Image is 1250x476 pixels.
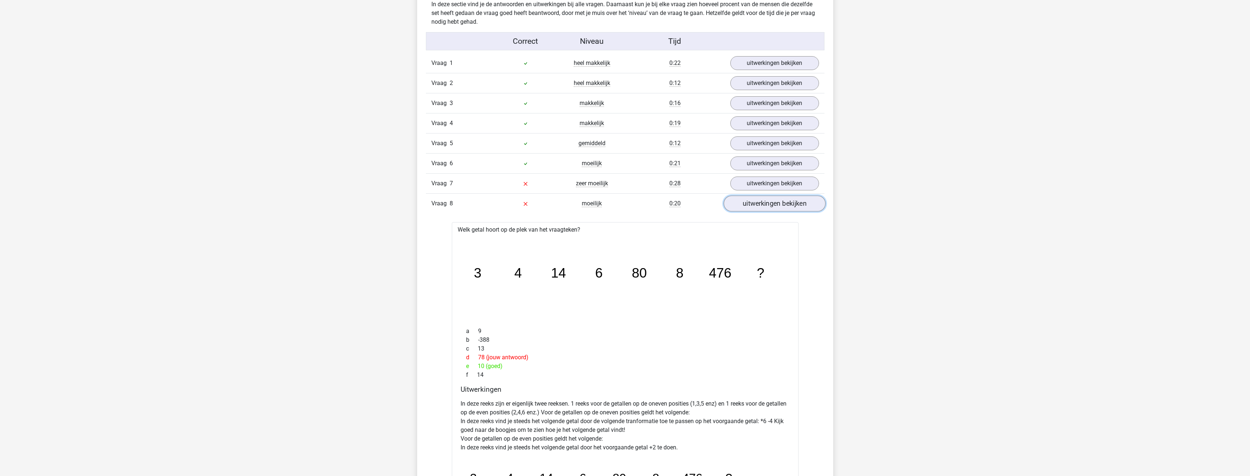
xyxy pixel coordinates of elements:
span: Vraag [431,159,450,168]
div: 78 (jouw antwoord) [461,353,790,362]
tspan: 80 [632,266,647,280]
span: heel makkelijk [574,59,610,67]
h4: Uitwerkingen [461,385,790,394]
span: Vraag [431,139,450,148]
a: uitwerkingen bekijken [730,177,819,190]
div: 13 [461,344,790,353]
span: 0:12 [669,140,681,147]
div: Niveau [559,35,625,47]
span: b [466,336,478,344]
span: moeilijk [582,160,602,167]
a: uitwerkingen bekijken [723,196,825,212]
span: Vraag [431,199,450,208]
span: d [466,353,478,362]
span: moeilijk [582,200,602,207]
span: c [466,344,478,353]
tspan: 8 [676,266,684,280]
span: 8 [450,200,453,207]
span: heel makkelijk [574,80,610,87]
span: Vraag [431,99,450,108]
tspan: 4 [514,266,522,280]
span: 0:12 [669,80,681,87]
span: 7 [450,180,453,187]
span: makkelijk [580,120,604,127]
a: uitwerkingen bekijken [730,156,819,170]
a: uitwerkingen bekijken [730,96,819,110]
tspan: 6 [595,266,603,280]
a: uitwerkingen bekijken [730,76,819,90]
span: 2 [450,80,453,86]
div: Correct [492,35,559,47]
span: e [466,362,478,371]
span: 4 [450,120,453,127]
span: 0:28 [669,180,681,187]
a: uitwerkingen bekijken [730,56,819,70]
span: makkelijk [580,100,604,107]
span: 0:22 [669,59,681,67]
tspan: 14 [551,266,566,280]
span: 3 [450,100,453,107]
span: 6 [450,160,453,167]
span: 1 [450,59,453,66]
div: 10 (goed) [461,362,790,371]
a: uitwerkingen bekijken [730,116,819,130]
div: 14 [461,371,790,379]
a: uitwerkingen bekijken [730,136,819,150]
span: gemiddeld [578,140,605,147]
p: In deze reeks zijn er eigenlijk twee reeksen. 1 reeks voor de getallen op de oneven posities (1,3... [461,399,790,452]
span: f [466,371,477,379]
div: Tijd [625,35,724,47]
tspan: 476 [709,266,731,280]
div: 9 [461,327,790,336]
span: zeer moeilijk [576,180,608,187]
span: Vraag [431,79,450,88]
span: a [466,327,478,336]
span: Vraag [431,59,450,67]
span: 0:20 [669,200,681,207]
tspan: 3 [474,266,481,280]
span: 0:21 [669,160,681,167]
tspan: ? [757,266,764,280]
span: Vraag [431,119,450,128]
span: 5 [450,140,453,147]
span: Vraag [431,179,450,188]
span: 0:19 [669,120,681,127]
div: -388 [461,336,790,344]
span: 0:16 [669,100,681,107]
